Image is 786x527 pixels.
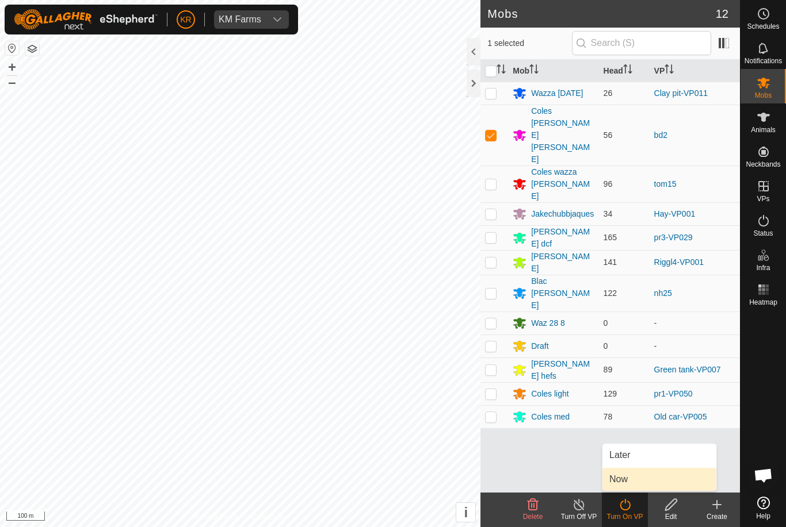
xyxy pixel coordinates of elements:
[464,505,468,520] span: i
[609,472,628,486] span: Now
[665,66,674,75] p-sorticon: Activate to sort
[529,66,539,75] p-sorticon: Activate to sort
[604,233,617,242] span: 165
[756,513,770,520] span: Help
[251,512,285,522] a: Contact Us
[531,340,548,352] div: Draft
[195,512,238,522] a: Privacy Policy
[648,511,694,522] div: Edit
[531,317,565,329] div: Waz 28 8
[741,492,786,524] a: Help
[604,179,613,189] span: 96
[531,275,594,311] div: Blac [PERSON_NAME]
[604,389,617,398] span: 129
[654,412,707,421] a: Old car-VP005
[650,311,740,334] td: -
[487,37,571,49] span: 1 selected
[214,10,266,29] span: KM Farms
[602,511,648,522] div: Turn On VP
[266,10,289,29] div: dropdown trigger
[572,31,711,55] input: Search (S)
[751,126,776,133] span: Animals
[654,365,721,374] a: Green tank-VP007
[609,448,630,462] span: Later
[5,41,19,55] button: Reset Map
[602,468,716,491] li: Now
[755,92,772,99] span: Mobs
[25,42,39,56] button: Map Layers
[654,209,696,218] a: Hay-VP001
[654,130,667,140] a: bd2
[497,66,506,75] p-sorticon: Activate to sort
[604,257,617,267] span: 141
[756,264,770,271] span: Infra
[487,7,716,21] h2: Mobs
[456,503,475,522] button: i
[654,288,672,298] a: nh25
[531,251,594,275] div: [PERSON_NAME]
[5,60,19,74] button: +
[753,230,773,237] span: Status
[604,318,608,328] span: 0
[604,209,613,218] span: 34
[14,9,158,30] img: Gallagher Logo
[654,179,677,189] a: tom15
[716,5,728,22] span: 12
[531,226,594,250] div: [PERSON_NAME] dcf
[749,299,777,306] span: Heatmap
[531,208,594,220] div: Jakechubbjaques
[654,233,693,242] a: pr3-VP029
[604,89,613,98] span: 26
[654,389,693,398] a: pr1-VP050
[757,195,769,202] span: VPs
[746,161,780,168] span: Neckbands
[650,60,740,82] th: VP
[747,23,779,30] span: Schedules
[604,130,613,140] span: 56
[531,105,594,166] div: Coles [PERSON_NAME] [PERSON_NAME]
[523,513,543,521] span: Delete
[531,388,568,400] div: Coles light
[694,511,740,522] div: Create
[746,458,781,493] a: Open chat
[745,57,782,64] span: Notifications
[623,66,632,75] p-sorticon: Activate to sort
[604,341,608,351] span: 0
[599,60,650,82] th: Head
[602,444,716,467] li: Later
[654,257,704,267] a: Riggl4-VP001
[5,75,19,89] button: –
[650,334,740,357] td: -
[531,411,570,423] div: Coles med
[604,412,613,421] span: 78
[180,14,191,26] span: KR
[556,511,602,522] div: Turn Off VP
[219,15,261,24] div: KM Farms
[604,288,617,298] span: 122
[508,60,598,82] th: Mob
[604,365,613,374] span: 89
[654,89,708,98] a: Clay pit-VP011
[531,87,583,99] div: Wazza [DATE]
[531,166,594,202] div: Coles wazza [PERSON_NAME]
[531,358,594,382] div: [PERSON_NAME] hefs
